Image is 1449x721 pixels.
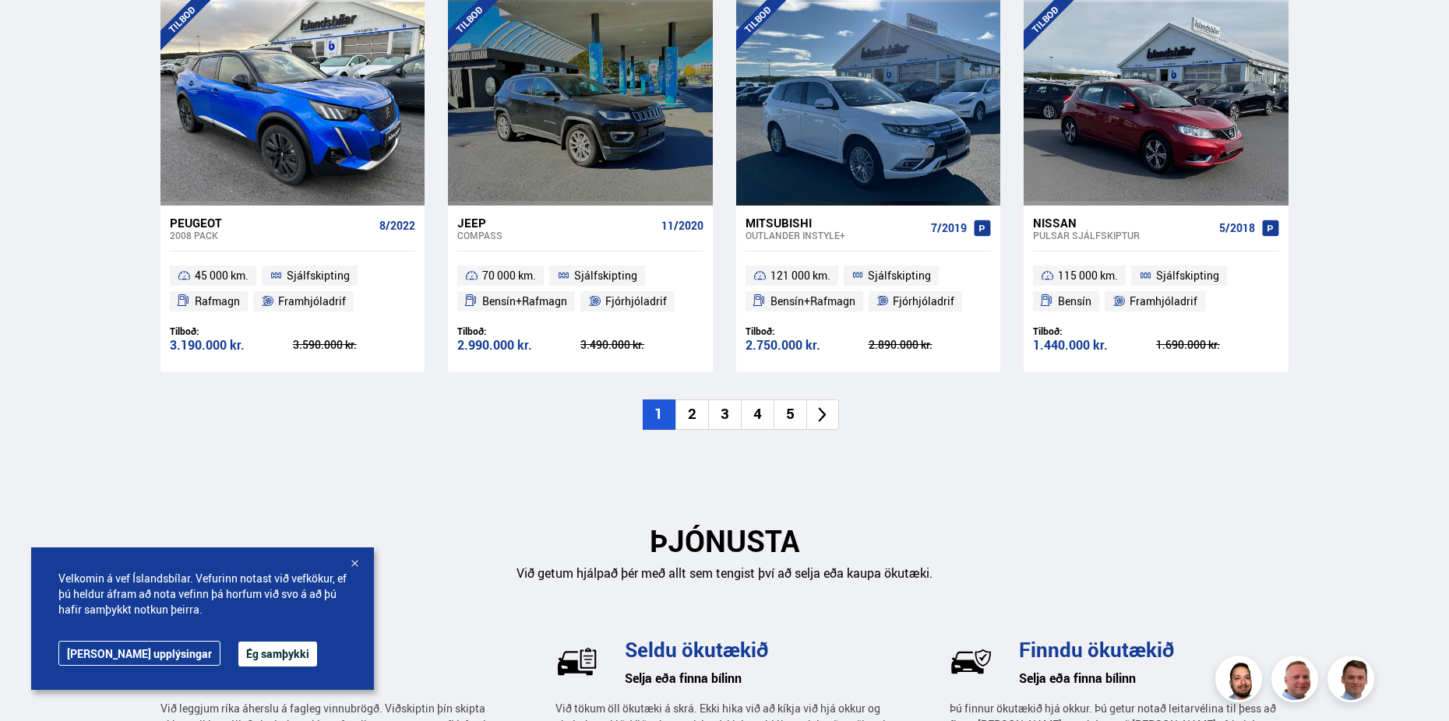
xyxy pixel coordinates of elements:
div: 2008 PACK [170,230,373,241]
span: Velkomin á vef Íslandsbílar. Vefurinn notast við vefkökur, ef þú heldur áfram að nota vefinn þá h... [58,571,347,617]
li: 1 [643,399,675,430]
div: Mitsubishi [746,216,925,230]
span: Fjórhjóladrif [893,292,954,311]
span: 7/2019 [931,222,967,234]
img: U-P77hVsr2UxK2Mi.svg [555,640,598,683]
div: Tilboð: [1033,325,1156,337]
div: 2.990.000 kr. [457,339,580,352]
h3: Seldu ökutækið [625,638,894,661]
div: 3.190.000 kr. [170,339,293,352]
span: Framhjóladrif [1130,292,1197,311]
div: Tilboð: [457,325,580,337]
img: nhp88E3Fdnt1Opn2.png [1218,658,1264,705]
span: 8/2022 [379,220,415,232]
li: 4 [741,399,774,430]
li: 5 [774,399,806,430]
span: Sjálfskipting [868,266,931,285]
img: FbJEzSuNWCJXmdc-.webp [1330,658,1377,705]
img: BkM1h9GEeccOPUq4.svg [950,640,992,683]
img: siFngHWaQ9KaOqBr.png [1274,658,1320,705]
div: 3.590.000 kr. [293,339,416,350]
span: Fjórhjóladrif [605,292,667,311]
span: Bensín [1058,292,1091,311]
span: Bensín+Rafmagn [770,292,855,311]
div: 3.490.000 kr. [580,339,703,350]
button: Ég samþykki [238,642,317,666]
span: Bensín+Rafmagn [482,292,567,311]
span: Sjálfskipting [1156,266,1219,285]
p: Við getum hjálpað þér með allt sem tengist því að selja eða kaupa ökutæki. [160,564,1289,582]
div: Tilboð: [746,325,869,337]
span: 70 000 km. [482,266,536,285]
button: Opna LiveChat spjallviðmót [12,6,59,53]
div: Compass [457,230,654,241]
div: 1.440.000 kr. [1033,339,1156,352]
span: 121 000 km. [770,266,830,285]
h2: ÞJÓNUSTA [160,523,1289,558]
li: 2 [675,399,708,430]
span: 115 000 km. [1058,266,1118,285]
div: 2.750.000 kr. [746,339,869,352]
span: 45 000 km. [195,266,249,285]
span: Rafmagn [195,292,240,311]
span: Framhjóladrif [278,292,346,311]
div: Nissan [1033,216,1212,230]
h6: Selja eða finna bílinn [1019,666,1288,690]
span: Sjálfskipting [287,266,350,285]
h3: Finndu ökutækið [1019,638,1288,661]
div: 2.890.000 kr. [869,339,992,350]
div: Tilboð: [170,325,293,337]
div: Peugeot [170,216,373,230]
a: Mitsubishi Outlander INSTYLE+ 7/2019 121 000 km. Sjálfskipting Bensín+Rafmagn Fjórhjóladrif Tilbo... [736,206,1000,372]
div: Outlander INSTYLE+ [746,230,925,241]
div: Pulsar SJÁLFSKIPTUR [1033,230,1212,241]
a: Nissan Pulsar SJÁLFSKIPTUR 5/2018 115 000 km. Sjálfskipting Bensín Framhjóladrif Tilboð: 1.440.00... [1024,206,1288,372]
span: 5/2018 [1219,222,1255,234]
li: 3 [708,399,741,430]
a: [PERSON_NAME] upplýsingar [58,641,220,666]
div: 1.690.000 kr. [1156,339,1279,350]
span: 11/2020 [661,220,703,232]
h6: Selja eða finna bílinn [625,666,894,690]
a: Jeep Compass 11/2020 70 000 km. Sjálfskipting Bensín+Rafmagn Fjórhjóladrif Tilboð: 2.990.000 kr. ... [448,206,712,372]
span: Sjálfskipting [574,266,637,285]
div: Jeep [457,216,654,230]
a: Peugeot 2008 PACK 8/2022 45 000 km. Sjálfskipting Rafmagn Framhjóladrif Tilboð: 3.190.000 kr. 3.5... [160,206,425,372]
